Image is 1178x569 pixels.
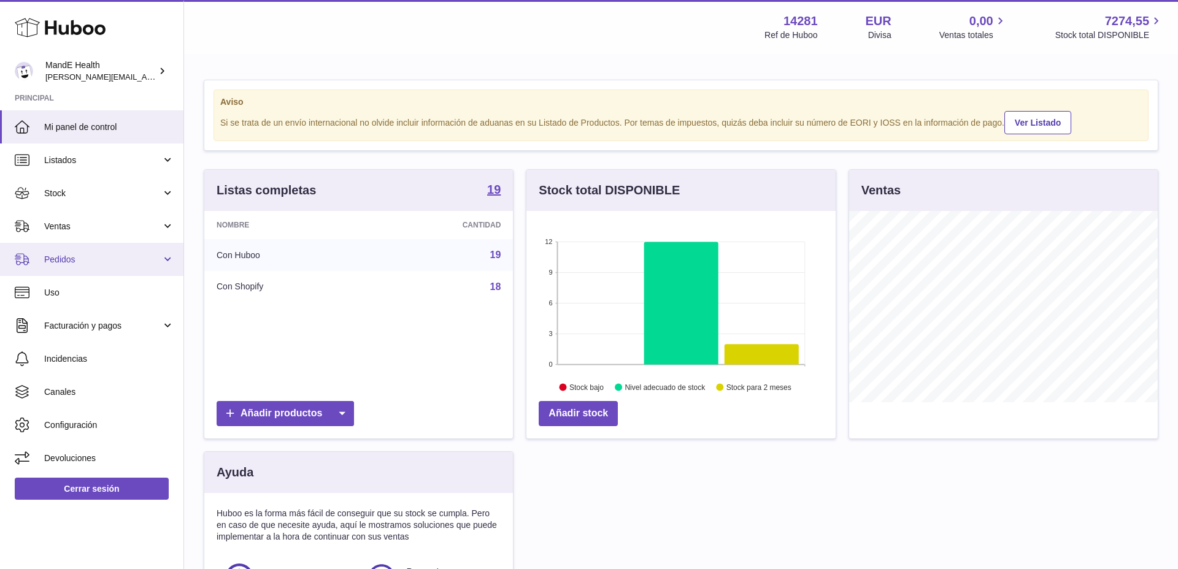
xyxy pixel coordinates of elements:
[45,59,156,83] div: MandE Health
[549,269,553,276] text: 9
[861,182,901,199] h3: Ventas
[939,29,1007,41] span: Ventas totales
[44,221,161,232] span: Ventas
[220,96,1142,108] strong: Aviso
[549,361,553,368] text: 0
[866,13,891,29] strong: EUR
[220,109,1142,134] div: Si se trata de un envío internacional no olvide incluir información de aduanas en su Listado de P...
[44,353,174,365] span: Incidencias
[1055,29,1163,41] span: Stock total DISPONIBLE
[487,183,501,198] a: 19
[625,383,706,392] text: Nivel adecuado de stock
[1004,111,1071,134] a: Ver Listado
[783,13,818,29] strong: 14281
[487,183,501,196] strong: 19
[204,211,368,239] th: Nombre
[490,250,501,260] a: 19
[15,478,169,500] a: Cerrar sesión
[549,299,553,307] text: 6
[939,13,1007,41] a: 0,00 Ventas totales
[217,401,354,426] a: Añadir productos
[868,29,891,41] div: Divisa
[539,401,618,426] a: Añadir stock
[44,121,174,133] span: Mi panel de control
[217,464,253,481] h3: Ayuda
[545,238,553,245] text: 12
[539,182,680,199] h3: Stock total DISPONIBLE
[217,508,501,543] p: Huboo es la forma más fácil de conseguir que su stock se cumpla. Pero en caso de que necesite ayu...
[44,188,161,199] span: Stock
[764,29,817,41] div: Ref de Huboo
[204,239,368,271] td: Con Huboo
[217,182,316,199] h3: Listas completas
[44,287,174,299] span: Uso
[490,281,501,292] a: 18
[969,13,993,29] span: 0,00
[549,330,553,337] text: 3
[44,155,161,166] span: Listados
[44,419,174,431] span: Configuración
[1055,13,1163,41] a: 7274,55 Stock total DISPONIBLE
[1105,13,1149,29] span: 7274,55
[44,254,161,265] span: Pedidos
[45,72,312,82] span: [PERSON_NAME][EMAIL_ADDRESS][PERSON_NAME][DOMAIN_NAME]
[44,453,174,464] span: Devoluciones
[204,271,368,303] td: Con Shopify
[569,383,604,392] text: Stock bajo
[44,320,161,332] span: Facturación y pagos
[368,211,513,239] th: Cantidad
[726,383,791,392] text: Stock para 2 meses
[15,62,33,80] img: luis.mendieta@mandehealth.com
[44,386,174,398] span: Canales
